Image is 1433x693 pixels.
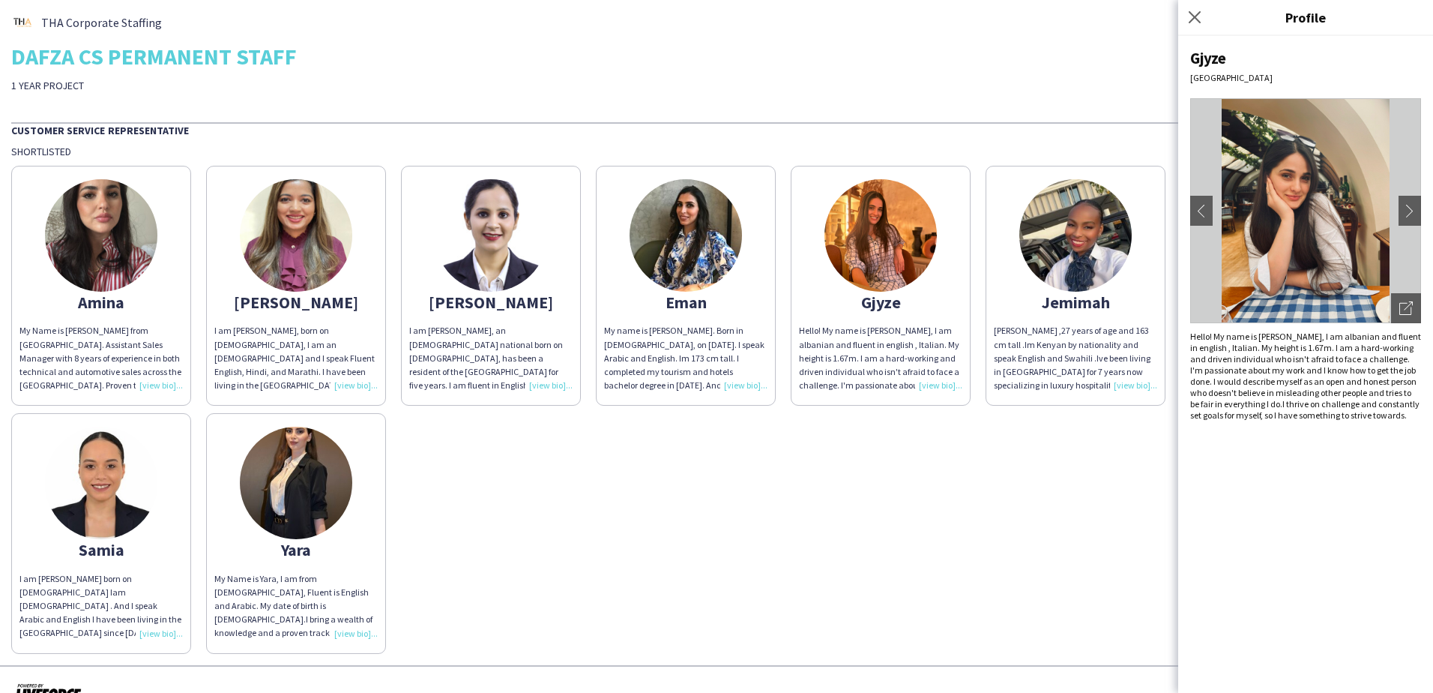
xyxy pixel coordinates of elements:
[604,324,767,392] div: My name is [PERSON_NAME]. Born in [DEMOGRAPHIC_DATA], on [DATE]. I speak Arabic and English. Im 1...
[45,427,157,539] img: thumb-60dac1226b434.jpg
[799,295,962,309] div: Gjyze
[11,145,1422,158] div: Shortlisted
[1019,179,1132,292] img: thumb-65a1615552891.jpeg
[19,324,183,392] div: My Name is [PERSON_NAME] from [GEOGRAPHIC_DATA]. Assistant Sales Manager with 8 years of experien...
[11,79,505,92] div: 1 YEAR PROJECT
[214,572,378,640] div: My Name is Yara, I am from [DEMOGRAPHIC_DATA], Fluent is English and Arabic. My date of birth is ...
[435,179,547,292] img: thumb-67cb39ab4e2a1.jpg
[1190,72,1421,83] div: [GEOGRAPHIC_DATA]
[1190,331,1421,421] div: Hello! My name is [PERSON_NAME], I am albanian and fluent in english , Italian. My height is 1.67...
[19,543,183,556] div: Samia
[11,11,34,34] img: thumb-56c0cba9-df88-4f5c-8e70-3cc9fc46f724.jpg
[994,295,1157,309] div: Jemimah
[19,295,183,309] div: Amina
[1190,48,1421,68] div: Gjyze
[11,45,1422,67] div: DAFZA CS PERMANENT STAFF
[409,295,573,309] div: [PERSON_NAME]
[240,179,352,292] img: thumb-68495959da19c.jpg
[214,324,378,392] div: I am [PERSON_NAME], born on [DEMOGRAPHIC_DATA], I am an [DEMOGRAPHIC_DATA] and I speak Fluent Eng...
[1190,98,1421,323] img: Crew avatar or photo
[409,324,573,392] div: I am [PERSON_NAME], an [DEMOGRAPHIC_DATA] national born on [DEMOGRAPHIC_DATA], has been a residen...
[41,16,162,29] span: THA Corporate Staffing
[214,295,378,309] div: [PERSON_NAME]
[1391,293,1421,323] div: Open photos pop-in
[214,543,378,556] div: Yara
[11,122,1422,137] div: Customer Service Representative
[630,179,742,292] img: thumb-6161cbc442818.jpeg
[45,179,157,292] img: thumb-686c3040bf273.jpeg
[994,324,1157,392] div: [PERSON_NAME] ,27 years of age and 163 cm tall .Im Kenyan by nationality and speak English and Sw...
[799,324,962,392] div: Hello! My name is [PERSON_NAME], I am albanian and fluent in english , Italian. My height is 1.67...
[1178,7,1433,27] h3: Profile
[824,179,937,292] img: thumb-be82b6d3-def3-4510-a550-52d42e17dceb.jpg
[604,295,767,309] div: Eman
[240,427,352,539] img: thumb-65ddd7fa7e635.jpeg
